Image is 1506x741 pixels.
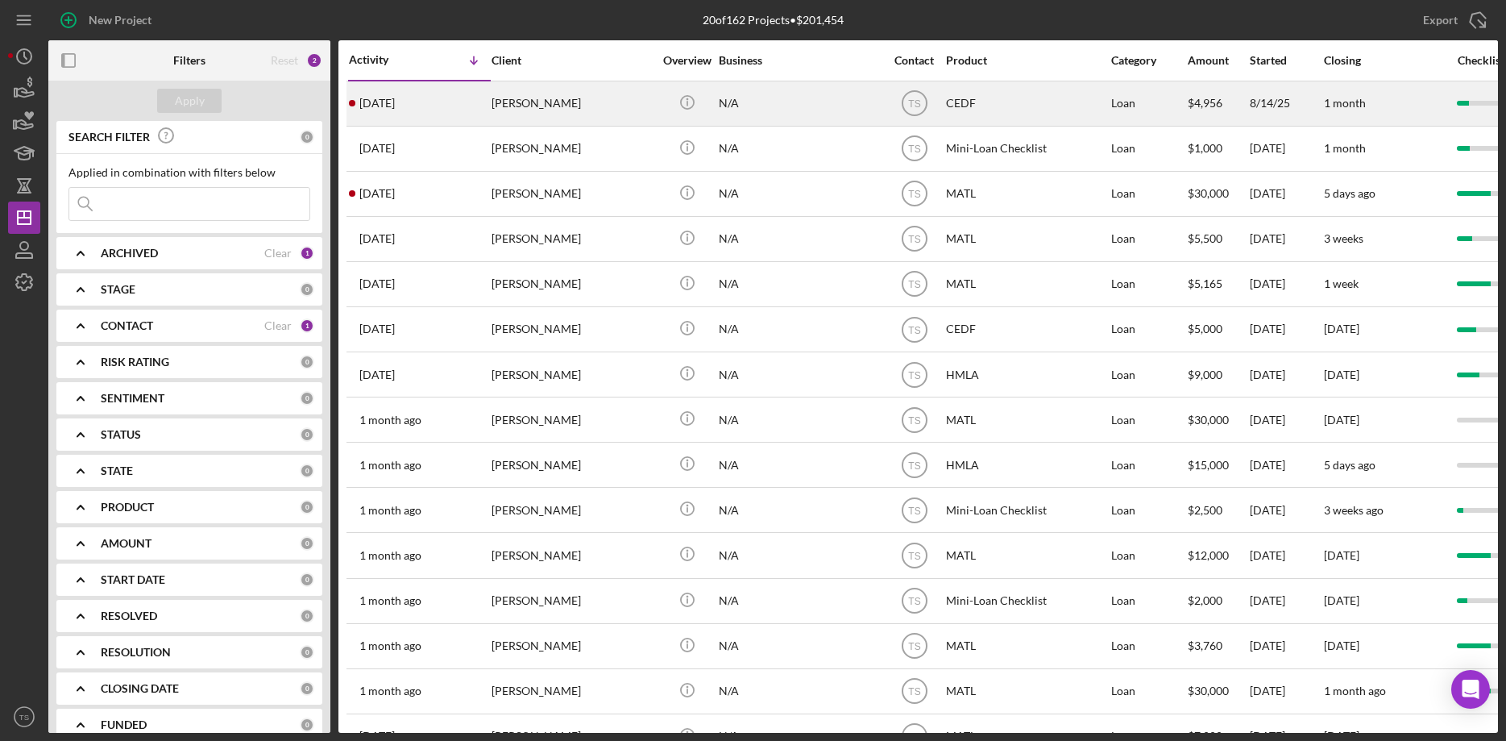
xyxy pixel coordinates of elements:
[101,428,141,441] b: STATUS
[492,263,653,306] div: [PERSON_NAME]
[359,97,395,110] time: 2025-08-27 19:38
[1188,127,1248,170] div: $1,000
[946,580,1107,622] div: Mini-Loan Checklist
[1111,82,1186,125] div: Loan
[1111,398,1186,441] div: Loan
[349,53,420,66] div: Activity
[101,319,153,332] b: CONTACT
[946,489,1107,531] div: Mini-Loan Checklist
[1188,308,1248,351] div: $5,000
[1188,534,1248,577] div: $12,000
[101,247,158,260] b: ARCHIVED
[946,308,1107,351] div: CEDF
[1188,625,1248,668] div: $3,760
[719,670,880,713] div: N/A
[719,308,880,351] div: N/A
[1188,670,1248,713] div: $30,000
[300,391,314,406] div: 0
[1324,277,1359,290] time: 1 week
[300,572,314,587] div: 0
[1111,625,1186,668] div: Loan
[492,670,653,713] div: [PERSON_NAME]
[908,551,920,562] text: TS
[1250,173,1322,215] div: [DATE]
[1324,141,1366,155] time: 1 month
[1111,218,1186,260] div: Loan
[300,609,314,623] div: 0
[703,14,844,27] div: 20 of 162 Projects • $201,454
[908,234,920,245] text: TS
[1188,353,1248,396] div: $9,000
[1250,580,1322,622] div: [DATE]
[657,54,717,67] div: Overview
[101,646,171,659] b: RESOLUTION
[1324,368,1359,381] time: [DATE]
[946,353,1107,396] div: HMLA
[946,263,1107,306] div: MATL
[19,713,29,722] text: TS
[1324,503,1384,517] time: 3 weeks ago
[719,54,880,67] div: Business
[264,247,292,260] div: Clear
[1324,96,1366,110] time: 1 month
[101,718,147,731] b: FUNDED
[719,489,880,531] div: N/A
[492,534,653,577] div: [PERSON_NAME]
[1188,54,1248,67] div: Amount
[946,670,1107,713] div: MATL
[359,323,395,335] time: 2025-08-04 23:25
[1188,398,1248,441] div: $30,000
[1111,54,1186,67] div: Category
[101,682,179,695] b: CLOSING DATE
[1250,443,1322,486] div: [DATE]
[1111,263,1186,306] div: Loan
[1324,548,1359,562] time: [DATE]
[908,641,920,652] text: TS
[1250,489,1322,531] div: [DATE]
[908,279,920,290] text: TS
[306,52,322,69] div: 2
[359,594,421,607] time: 2025-07-21 18:06
[1111,353,1186,396] div: Loan
[359,504,421,517] time: 2025-07-25 20:15
[1111,670,1186,713] div: Loan
[300,500,314,514] div: 0
[1324,54,1445,67] div: Closing
[946,54,1107,67] div: Product
[300,130,314,144] div: 0
[1188,580,1248,622] div: $2,000
[719,218,880,260] div: N/A
[1250,127,1322,170] div: [DATE]
[719,353,880,396] div: N/A
[359,232,395,245] time: 2025-08-21 19:31
[946,218,1107,260] div: MATL
[1250,54,1322,67] div: Started
[492,173,653,215] div: [PERSON_NAME]
[359,549,421,562] time: 2025-07-22 14:14
[1250,82,1322,125] div: 8/14/25
[1188,263,1248,306] div: $5,165
[48,4,168,36] button: New Project
[300,718,314,732] div: 0
[359,142,395,155] time: 2025-08-27 14:45
[492,308,653,351] div: [PERSON_NAME]
[719,580,880,622] div: N/A
[101,501,154,514] b: PRODUCT
[1111,127,1186,170] div: Loan
[264,319,292,332] div: Clear
[359,187,395,200] time: 2025-08-22 22:04
[908,98,920,110] text: TS
[1250,670,1322,713] div: [DATE]
[359,368,395,381] time: 2025-07-31 18:14
[1111,489,1186,531] div: Loan
[908,144,920,155] text: TS
[946,534,1107,577] div: MATL
[1250,625,1322,668] div: [DATE]
[946,398,1107,441] div: MATL
[492,443,653,486] div: [PERSON_NAME]
[946,625,1107,668] div: MATL
[271,54,298,67] div: Reset
[1250,218,1322,260] div: [DATE]
[1250,263,1322,306] div: [DATE]
[492,82,653,125] div: [PERSON_NAME]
